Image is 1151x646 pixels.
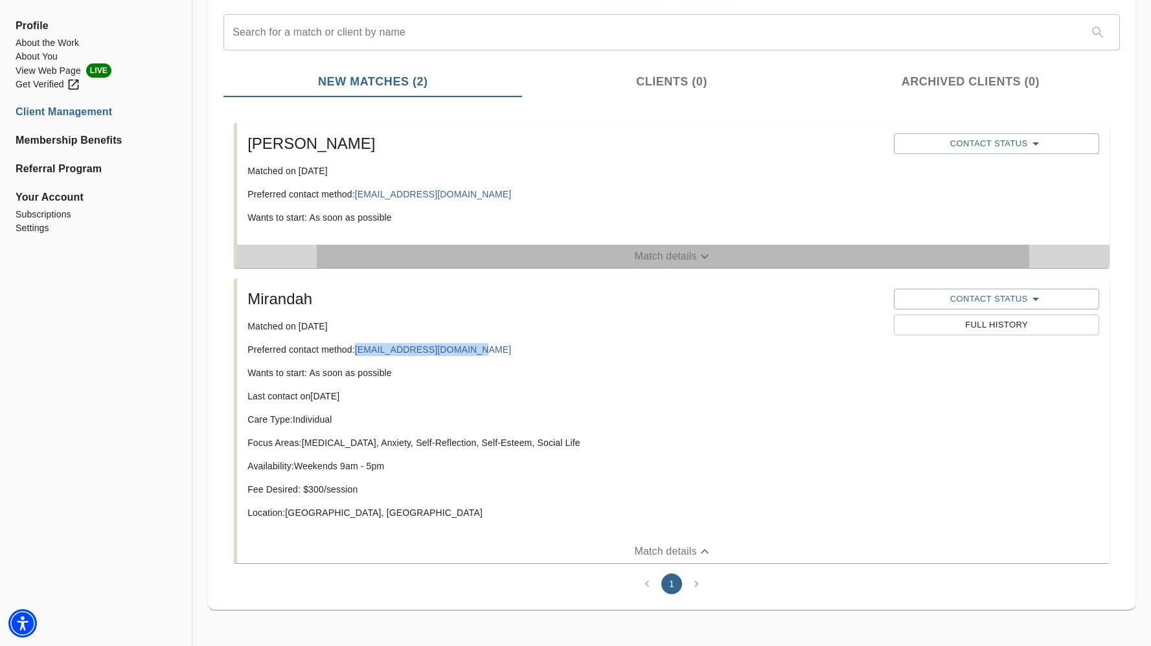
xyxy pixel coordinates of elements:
a: Settings [16,221,176,235]
span: Profile [16,18,176,34]
p: Preferred contact method: [247,343,883,356]
a: View Web PageLIVE [16,63,176,78]
p: Wants to start: As soon as possible [247,211,883,224]
span: Contact Status [900,136,1093,151]
span: Clients (0) [530,73,813,91]
a: About You [16,50,176,63]
button: Match details [237,540,1110,563]
a: [EMAIL_ADDRESS][DOMAIN_NAME] [355,189,511,199]
a: Referral Program [16,161,176,177]
a: About the Work [16,36,176,50]
span: New Matches (2) [231,73,514,91]
div: Get Verified [16,78,80,91]
span: LIVE [86,63,111,78]
a: [EMAIL_ADDRESS][DOMAIN_NAME] [355,344,511,355]
a: Client Management [16,104,176,120]
p: Location: [GEOGRAPHIC_DATA], [GEOGRAPHIC_DATA] [247,506,883,519]
p: Match details [634,544,696,559]
h5: Mirandah [247,289,883,309]
button: Contact Status [894,289,1099,309]
span: Archived Clients (0) [829,73,1112,91]
h5: [PERSON_NAME] [247,133,883,154]
button: Contact Status [894,133,1099,154]
button: Match details [237,245,1110,268]
a: Membership Benefits [16,133,176,148]
button: page 1 [661,574,682,594]
span: Full History [900,318,1093,333]
p: Fee Desired: $ 300 /session [247,483,883,496]
li: View Web Page [16,63,176,78]
a: Subscriptions [16,208,176,221]
button: Full History [894,315,1099,335]
span: Contact Status [900,291,1093,307]
nav: pagination navigation [635,574,709,594]
p: Wants to start: As soon as possible [247,366,883,379]
span: Your Account [16,190,176,205]
p: Preferred contact method: [247,188,883,201]
p: Match details [634,249,696,264]
p: Last contact on [DATE] [247,390,883,403]
a: Get Verified [16,78,176,91]
p: Availability: Weekends 9am - 5pm [247,460,883,473]
p: Focus Areas: [MEDICAL_DATA], Anxiety, Self-Reflection, Self-Esteem, Social Life [247,436,883,449]
p: Care Type: Individual [247,413,883,426]
p: Matched on [DATE] [247,320,883,333]
p: Matched on [DATE] [247,164,883,177]
div: Accessibility Menu [8,609,37,638]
